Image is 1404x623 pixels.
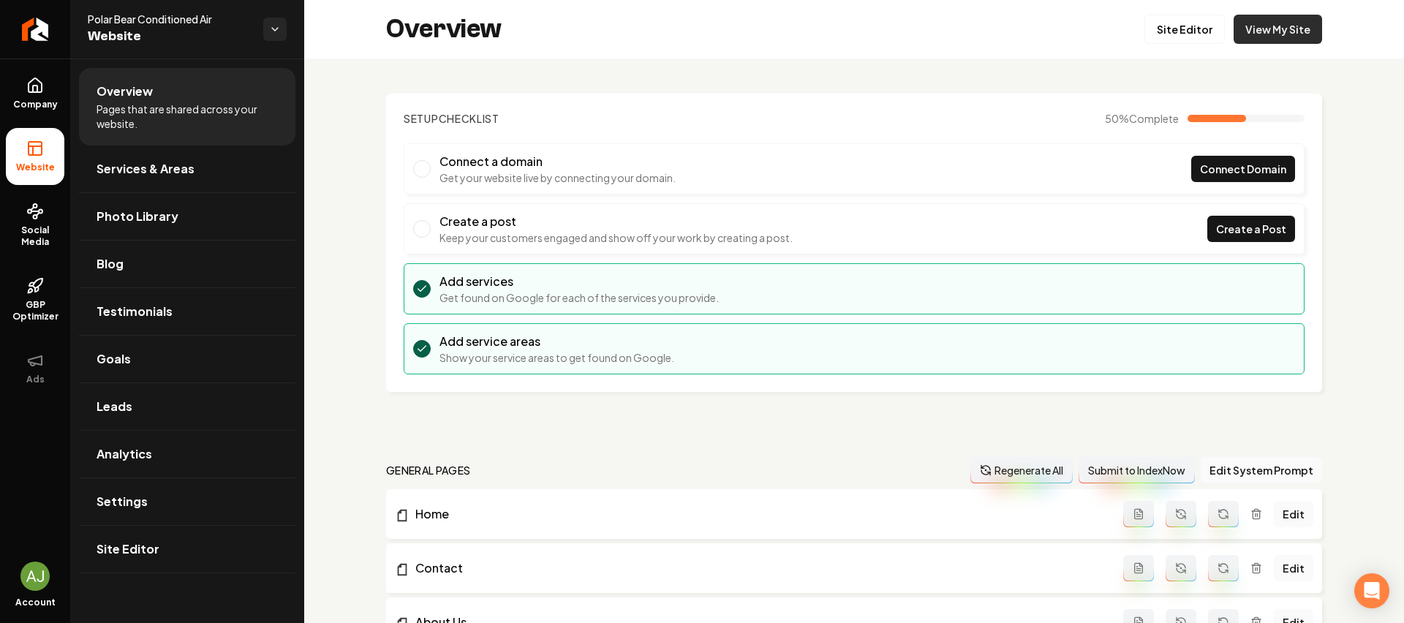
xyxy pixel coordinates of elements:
[79,193,295,240] a: Photo Library
[439,153,676,170] h3: Connect a domain
[97,540,159,558] span: Site Editor
[1144,15,1225,44] a: Site Editor
[439,350,674,365] p: Show your service areas to get found on Google.
[79,288,295,335] a: Testimonials
[439,273,719,290] h3: Add services
[1123,555,1154,581] button: Add admin page prompt
[404,112,439,125] span: Setup
[1079,457,1195,483] button: Submit to IndexNow
[88,12,252,26] span: Polar Bear Conditioned Air
[1123,501,1154,527] button: Add admin page prompt
[97,255,124,273] span: Blog
[7,99,64,110] span: Company
[22,18,49,41] img: Rebolt Logo
[97,303,173,320] span: Testimonials
[79,336,295,382] a: Goals
[1274,555,1313,581] a: Edit
[79,146,295,192] a: Services & Areas
[1354,573,1389,608] div: Open Intercom Messenger
[439,213,793,230] h3: Create a post
[20,562,50,591] img: AJ Nimeh
[97,445,152,463] span: Analytics
[97,350,131,368] span: Goals
[79,478,295,525] a: Settings
[1200,162,1286,177] span: Connect Domain
[439,230,793,245] p: Keep your customers engaged and show off your work by creating a post.
[6,299,64,322] span: GBP Optimizer
[439,170,676,185] p: Get your website live by connecting your domain.
[97,208,178,225] span: Photo Library
[1105,111,1179,126] span: 50 %
[1201,457,1322,483] button: Edit System Prompt
[1234,15,1322,44] a: View My Site
[1191,156,1295,182] a: Connect Domain
[79,383,295,430] a: Leads
[97,398,132,415] span: Leads
[15,597,56,608] span: Account
[79,526,295,573] a: Site Editor
[1207,216,1295,242] a: Create a Post
[395,559,1123,577] a: Contact
[97,102,278,131] span: Pages that are shared across your website.
[97,160,195,178] span: Services & Areas
[6,191,64,260] a: Social Media
[386,15,502,44] h2: Overview
[6,265,64,334] a: GBP Optimizer
[6,340,64,397] button: Ads
[20,374,50,385] span: Ads
[88,26,252,47] span: Website
[439,290,719,305] p: Get found on Google for each of the services you provide.
[6,224,64,248] span: Social Media
[386,463,471,477] h2: general pages
[1216,222,1286,237] span: Create a Post
[79,431,295,477] a: Analytics
[1274,501,1313,527] a: Edit
[395,505,1123,523] a: Home
[97,493,148,510] span: Settings
[439,333,674,350] h3: Add service areas
[970,457,1073,483] button: Regenerate All
[404,111,499,126] h2: Checklist
[10,162,61,173] span: Website
[20,562,50,591] button: Open user button
[6,65,64,122] a: Company
[97,83,153,100] span: Overview
[79,241,295,287] a: Blog
[1129,112,1179,125] span: Complete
